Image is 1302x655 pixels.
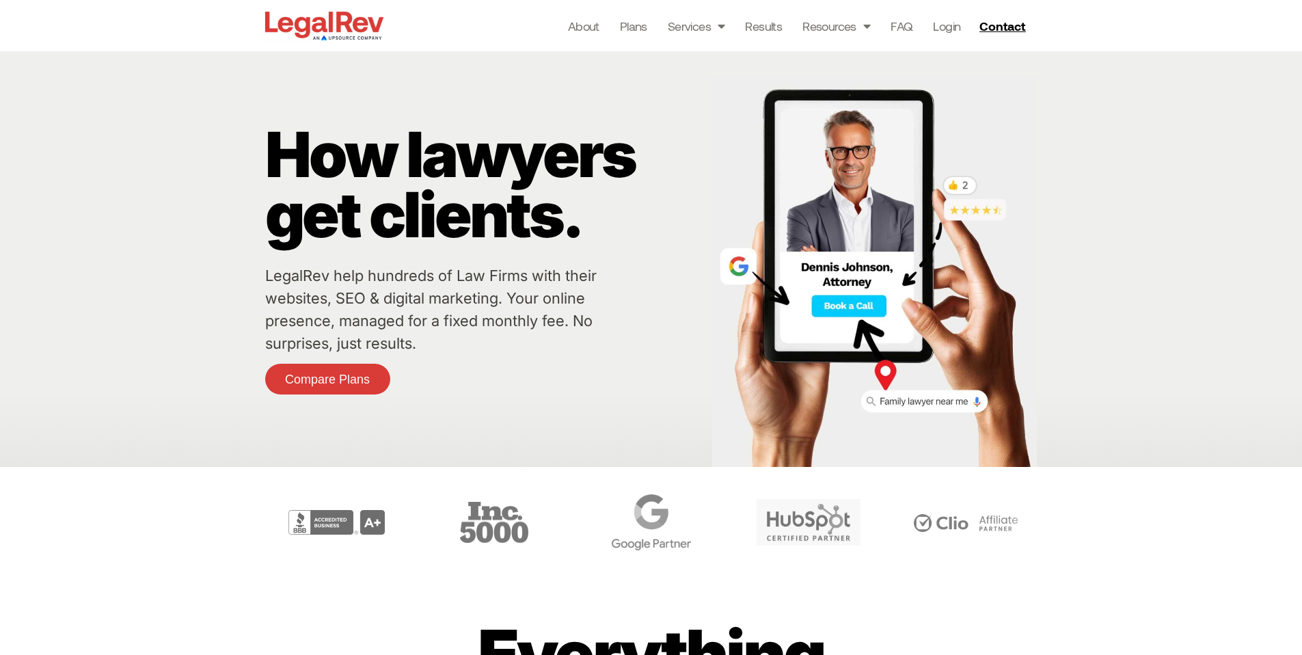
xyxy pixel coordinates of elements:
a: Plans [620,16,647,36]
a: Contact [974,15,1034,37]
div: 2 / 6 [262,487,412,557]
div: 5 / 6 [733,487,884,557]
a: Services [668,16,725,36]
a: Compare Plans [265,364,390,395]
span: Contact [979,20,1025,32]
a: Results [745,16,782,36]
span: Compare Plans [285,373,370,386]
nav: Menu [568,16,961,36]
a: LegalRev help hundreds of Law Firms with their websites, SEO & digital marketing. Your online pre... [265,267,597,352]
div: 6 / 6 [891,487,1041,557]
p: How lawyers get clients. [265,124,705,245]
a: About [568,16,599,36]
div: 3 / 6 [419,487,569,557]
a: FAQ [891,16,912,36]
a: Login [933,16,960,36]
div: 4 / 6 [576,487,727,557]
a: Resources [802,16,870,36]
div: Carousel [262,487,1041,557]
